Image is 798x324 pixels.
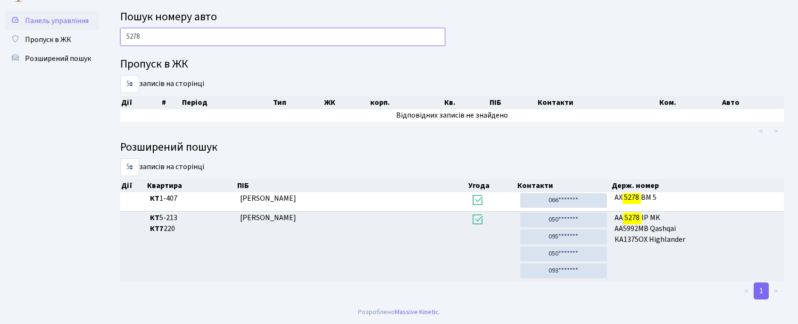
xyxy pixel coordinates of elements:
[658,96,721,109] th: Ком.
[516,179,611,192] th: Контакти
[369,96,443,109] th: корп.
[5,49,99,68] a: Розширений пошук
[120,109,784,122] td: Відповідних записів не знайдено
[120,28,445,46] input: Пошук
[323,96,369,109] th: ЖК
[721,96,784,109] th: Авто
[5,11,99,30] a: Панель управління
[395,307,439,317] a: Massive Kinetic
[25,53,91,64] span: Розширений пошук
[161,96,182,109] th: #
[120,9,217,25] span: Пошук номеру авто
[615,213,780,245] span: AA IP MK AA5992MB Qashqai КА1375ОХ Highlander
[489,96,537,109] th: ПІБ
[25,34,71,45] span: Пропуск в ЖК
[120,141,784,154] h4: Розширений пошук
[615,193,780,204] span: AX BM 5
[443,96,489,109] th: Кв.
[623,211,641,224] mark: 5278
[150,223,164,234] b: КТ7
[272,96,323,109] th: Тип
[120,179,146,192] th: Дії
[754,282,769,299] a: 1
[120,96,161,109] th: Дії
[25,16,89,26] span: Панель управління
[181,96,272,109] th: Період
[623,191,640,204] mark: 5278
[611,179,784,192] th: Держ. номер
[150,213,233,234] span: 5-213 220
[150,193,159,204] b: КТ
[120,75,139,93] select: записів на сторінці
[236,179,467,192] th: ПІБ
[358,307,440,317] div: Розроблено .
[120,158,204,176] label: записів на сторінці
[537,96,658,109] th: Контакти
[120,158,139,176] select: записів на сторінці
[150,193,233,204] span: 1-407
[120,58,784,71] h4: Пропуск в ЖК
[467,179,516,192] th: Угода
[5,30,99,49] a: Пропуск в ЖК
[240,213,296,223] span: [PERSON_NAME]
[120,75,204,93] label: записів на сторінці
[240,193,296,204] span: [PERSON_NAME]
[146,179,236,192] th: Квартира
[150,213,159,223] b: КТ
